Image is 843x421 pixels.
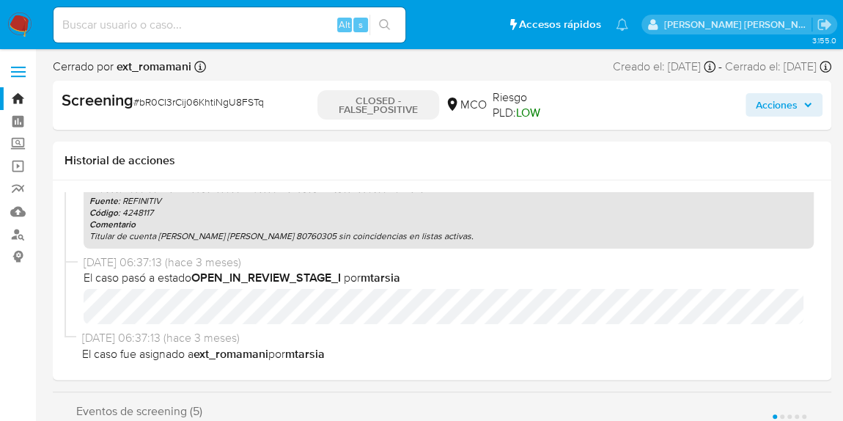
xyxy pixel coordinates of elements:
span: Alt [339,18,350,32]
span: Acciones [756,93,798,117]
a: Notificaciones [616,18,628,31]
span: [DATE] 06:37:13 (hace 3 meses) [84,255,814,271]
b: ext_romamani [114,58,191,75]
b: mtarsia [361,269,400,286]
span: LOW [515,104,540,121]
button: search-icon [369,15,400,35]
h1: Historial de acciones [65,153,820,168]
span: Riesgo PLD: [492,89,567,121]
input: Buscar usuario o caso... [54,15,405,34]
b: ext_romamani [194,345,268,362]
a: Salir [817,17,832,32]
b: Código [89,206,118,219]
span: Cerrado por [53,59,191,75]
p: Titular de cuenta [PERSON_NAME] [PERSON_NAME] 80760305 sin coincidencias en listas activas. [89,230,808,242]
div: Cerrado el: [DATE] [725,59,831,75]
p: : 4248117 [89,207,808,219]
p: : REFINITIV [89,195,808,207]
div: MCO [445,97,486,113]
span: Accesos rápidos [519,17,601,32]
button: Acciones [746,93,822,117]
b: OPEN_IN_REVIEW_STAGE_I [191,269,341,286]
b: mtarsia [285,345,325,362]
b: Fuente [89,194,118,208]
p: leonardo.alvarezortiz@mercadolibre.com.co [664,18,812,32]
b: Comentario [89,218,136,231]
span: # bR0CI3rCij06KhtiNgU8FSTq [133,95,264,109]
span: [DATE] 06:37:13 (hace 3 meses) [82,330,814,346]
b: Screening [62,88,133,111]
span: s [358,18,363,32]
span: - [718,59,722,75]
span: El caso pasó a estado por [84,270,814,286]
span: El caso fue asignado a por [82,346,814,362]
p: CLOSED - FALSE_POSITIVE [317,90,440,120]
div: Creado el: [DATE] [613,59,715,75]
